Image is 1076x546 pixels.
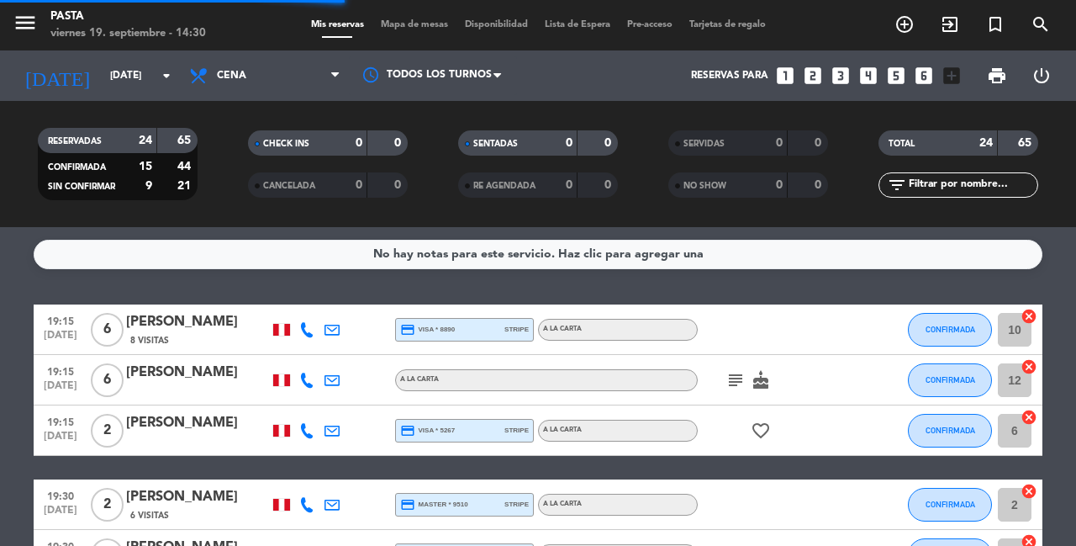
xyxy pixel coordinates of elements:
[372,20,456,29] span: Mapa de mesas
[857,65,879,87] i: looks_4
[908,488,992,522] button: CONFIRMADA
[894,14,915,34] i: add_circle_outline
[908,313,992,347] button: CONFIRMADA
[885,65,907,87] i: looks_5
[543,326,582,332] span: A la carta
[504,324,529,335] span: stripe
[91,363,124,397] span: 6
[156,66,177,86] i: arrow_drop_down
[887,175,907,195] i: filter_list
[681,20,774,29] span: Tarjetas de regalo
[400,423,415,438] i: credit_card
[504,499,529,510] span: stripe
[40,485,82,505] span: 19:30
[985,14,1005,34] i: turned_in_not
[48,137,102,146] span: RESERVADAS
[91,313,124,347] span: 6
[40,361,82,380] span: 19:15
[1031,14,1051,34] i: search
[941,65,963,87] i: add_box
[130,334,169,347] span: 8 Visitas
[13,57,102,94] i: [DATE]
[40,380,82,400] span: [DATE]
[400,497,415,512] i: credit_card
[504,425,529,436] span: stripe
[263,182,315,190] span: CANCELADA
[908,363,992,397] button: CONFIRMADA
[566,137,572,149] strong: 0
[400,423,455,438] span: visa * 5267
[91,414,124,448] span: 2
[907,176,1037,194] input: Filtrar por nombre...
[126,362,269,384] div: [PERSON_NAME]
[751,370,771,390] i: cake
[543,501,582,507] span: A la carta
[40,310,82,330] span: 19:15
[50,8,206,25] div: Pasta
[1021,483,1037,500] i: cancel
[48,183,115,191] span: SIN CONFIRMAR
[1019,50,1063,101] div: LOG OUT
[536,20,619,29] span: Lista de Espera
[126,486,269,508] div: [PERSON_NAME]
[926,375,975,384] span: CONFIRMADA
[40,411,82,431] span: 19:15
[926,500,975,509] span: CONFIRMADA
[473,182,535,190] span: RE AGENDADA
[926,426,975,435] span: CONFIRMADA
[802,65,824,87] i: looks_two
[926,325,975,334] span: CONFIRMADA
[126,311,269,333] div: [PERSON_NAME]
[1031,66,1052,86] i: power_settings_new
[13,10,38,35] i: menu
[683,140,725,148] span: SERVIDAS
[683,182,726,190] span: NO SHOW
[40,330,82,349] span: [DATE]
[400,376,439,383] span: A la carta
[1021,358,1037,375] i: cancel
[40,431,82,450] span: [DATE]
[400,322,415,337] i: credit_card
[543,427,582,433] span: A la carta
[394,137,404,149] strong: 0
[815,179,825,191] strong: 0
[139,161,152,172] strong: 15
[48,163,106,172] span: CONFIRMADA
[604,137,614,149] strong: 0
[400,322,455,337] span: visa * 8890
[619,20,681,29] span: Pre-acceso
[979,137,993,149] strong: 24
[126,412,269,434] div: [PERSON_NAME]
[987,66,1007,86] span: print
[908,414,992,448] button: CONFIRMADA
[776,179,783,191] strong: 0
[394,179,404,191] strong: 0
[1021,308,1037,325] i: cancel
[356,137,362,149] strong: 0
[889,140,915,148] span: TOTAL
[566,179,572,191] strong: 0
[373,245,704,264] div: No hay notas para este servicio. Haz clic para agregar una
[776,137,783,149] strong: 0
[50,25,206,42] div: viernes 19. septiembre - 14:30
[473,140,518,148] span: SENTADAS
[1021,409,1037,426] i: cancel
[456,20,536,29] span: Disponibilidad
[913,65,935,87] i: looks_6
[13,10,38,41] button: menu
[356,179,362,191] strong: 0
[1018,137,1035,149] strong: 65
[130,509,169,522] span: 6 Visitas
[139,135,152,146] strong: 24
[263,140,309,148] span: CHECK INS
[940,14,960,34] i: exit_to_app
[774,65,796,87] i: looks_one
[815,137,825,149] strong: 0
[177,161,194,172] strong: 44
[40,505,82,524] span: [DATE]
[303,20,372,29] span: Mis reservas
[91,488,124,522] span: 2
[604,179,614,191] strong: 0
[177,135,194,146] strong: 65
[400,497,468,512] span: master * 9510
